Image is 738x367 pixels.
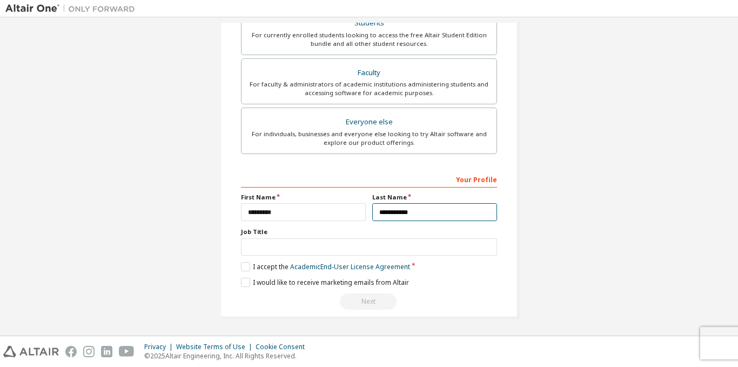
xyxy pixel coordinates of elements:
[248,115,490,130] div: Everyone else
[65,346,77,357] img: facebook.svg
[248,80,490,97] div: For faculty & administrators of academic institutions administering students and accessing softwa...
[5,3,140,14] img: Altair One
[372,193,497,202] label: Last Name
[248,130,490,147] div: For individuals, businesses and everyone else looking to try Altair software and explore our prod...
[241,170,497,188] div: Your Profile
[101,346,112,357] img: linkedin.svg
[256,343,311,351] div: Cookie Consent
[83,346,95,357] img: instagram.svg
[248,16,490,31] div: Students
[248,31,490,48] div: For currently enrolled students looking to access the free Altair Student Edition bundle and all ...
[144,343,176,351] div: Privacy
[241,278,409,287] label: I would like to receive marketing emails from Altair
[241,228,497,236] label: Job Title
[3,346,59,357] img: altair_logo.svg
[144,351,311,361] p: © 2025 Altair Engineering, Inc. All Rights Reserved.
[290,262,410,271] a: Academic End-User License Agreement
[119,346,135,357] img: youtube.svg
[241,293,497,310] div: Read and acccept EULA to continue
[248,65,490,81] div: Faculty
[176,343,256,351] div: Website Terms of Use
[241,262,410,271] label: I accept the
[241,193,366,202] label: First Name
